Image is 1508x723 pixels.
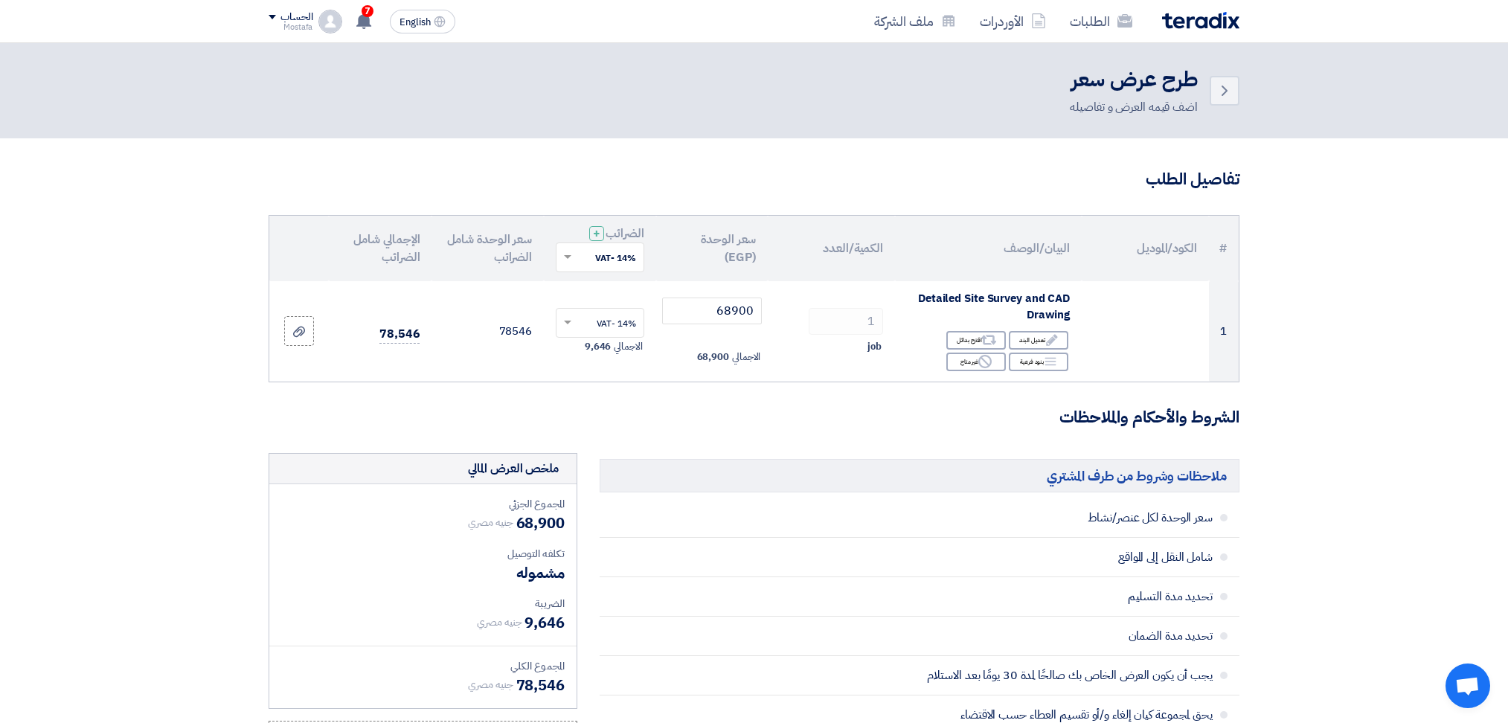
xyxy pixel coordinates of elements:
[723,550,1213,565] span: شامل النقل إلى المواقع
[544,216,656,281] th: الضرائب
[768,216,895,281] th: الكمية/العدد
[1009,331,1068,350] div: تعديل البند
[1070,98,1198,116] div: اضف قيمه العرض و تفاصيله
[656,216,769,281] th: سعر الوحدة (EGP)
[477,614,522,630] span: جنيه مصري
[400,17,431,28] span: English
[809,308,883,335] input: RFQ_STEP1.ITEMS.2.AMOUNT_TITLE
[516,512,565,534] span: 68,900
[593,225,600,242] span: +
[723,629,1213,643] span: تحديد مدة الضمان
[723,668,1213,683] span: يجب أن يكون العرض الخاص بك صالحًا لمدة 30 يومًا بعد الاستلام
[379,325,420,344] span: 78,546
[862,4,968,39] a: ملف الشركة
[362,5,373,17] span: 7
[468,460,559,478] div: ملخص العرض المالي
[1162,12,1239,29] img: Teradix logo
[556,308,644,338] ng-select: VAT
[468,515,513,530] span: جنيه مصري
[281,496,565,512] div: المجموع الجزئي
[1209,281,1239,382] td: 1
[918,290,1070,324] span: Detailed Site Survey and CAD Drawing
[1070,65,1198,94] h2: طرح عرض سعر
[968,4,1058,39] a: الأوردرات
[318,10,342,33] img: profile_test.png
[946,331,1006,350] div: اقترح بدائل
[585,339,612,354] span: 9,646
[329,216,431,281] th: الإجمالي شامل الضرائب
[390,10,455,33] button: English
[1209,216,1239,281] th: #
[281,596,565,611] div: الضريبة
[895,216,1082,281] th: البيان/الوصف
[723,707,1213,722] span: يحق لمجموعة كيان إلغاء و/أو تقسيم العطاء حسب الاقتضاء
[431,216,544,281] th: سعر الوحدة شامل الضرائب
[269,23,312,31] div: Mostafa
[1058,4,1144,39] a: الطلبات
[946,353,1006,371] div: غير متاح
[269,168,1239,191] h3: تفاصيل الطلب
[516,562,565,584] span: مشموله
[1446,663,1490,708] div: Open chat
[431,281,544,382] td: 78546
[600,459,1239,492] h5: ملاحظات وشروط من طرف المشتري
[281,658,565,674] div: المجموع الكلي
[723,510,1213,525] span: سعر الوحدة لكل عنصر/نشاط
[662,298,763,324] input: أدخل سعر الوحدة
[614,339,642,354] span: الاجمالي
[516,674,565,696] span: 78,546
[280,11,312,24] div: الحساب
[723,589,1213,604] span: تحديد مدة التسليم
[269,406,1239,429] h3: الشروط والأحكام والملاحظات
[697,350,729,364] span: 68,900
[468,677,513,693] span: جنيه مصري
[867,339,882,354] span: job
[1009,353,1068,371] div: بنود فرعية
[732,350,760,364] span: الاجمالي
[281,546,565,562] div: تكلفه التوصيل
[524,611,565,634] span: 9,646
[1082,216,1209,281] th: الكود/الموديل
